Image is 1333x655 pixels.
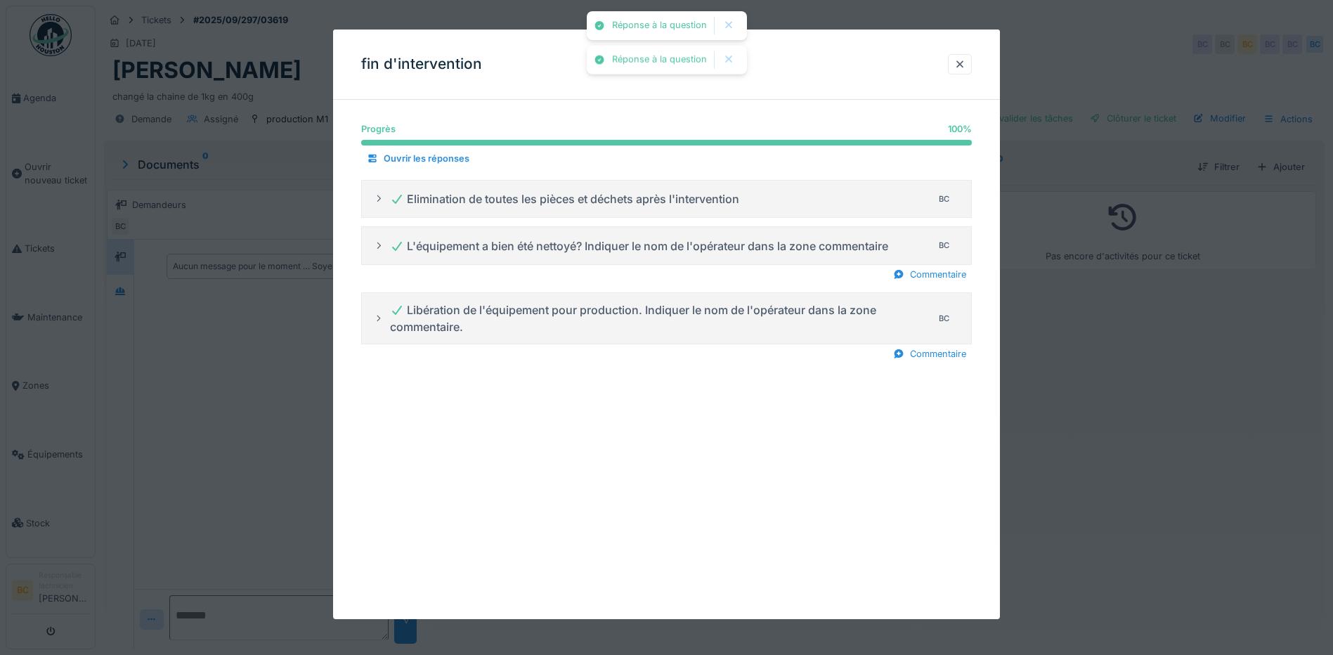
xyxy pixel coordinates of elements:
[390,190,739,207] div: Elimination de toutes les pièces et déchets après l'intervention
[887,265,972,284] div: Commentaire
[887,344,972,363] div: Commentaire
[368,186,965,212] summary: Elimination de toutes les pièces et déchets après l'interventionBC
[361,122,396,136] div: Progrès
[361,149,475,168] div: Ouvrir les réponses
[612,54,707,66] div: Réponse à la question
[390,301,929,335] div: Libération de l'équipement pour production. Indiquer le nom de l'opérateur dans la zone commentaire.
[368,299,965,338] summary: Libération de l'équipement pour production. Indiquer le nom de l'opérateur dans la zone commentai...
[612,20,707,32] div: Réponse à la question
[935,309,954,328] div: BC
[361,140,972,145] progress: 100 %
[935,236,954,256] div: BC
[368,233,965,259] summary: L'équipement a bien été nettoyé? Indiquer le nom de l'opérateur dans la zone commentaireBC
[390,238,888,254] div: L'équipement a bien été nettoyé? Indiquer le nom de l'opérateur dans la zone commentaire
[935,189,954,209] div: BC
[361,56,482,73] h3: fin d'intervention
[948,122,972,136] div: 100 %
